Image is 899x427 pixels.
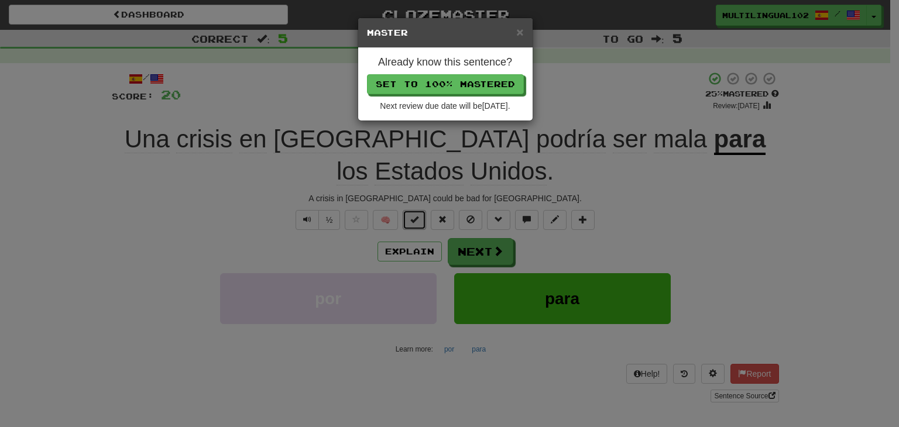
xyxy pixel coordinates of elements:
[367,100,524,112] div: Next review due date will be [DATE] .
[367,27,524,39] h5: Master
[367,74,524,94] button: Set to 100% Mastered
[516,26,523,38] button: Close
[516,25,523,39] span: ×
[367,57,524,68] h4: Already know this sentence?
